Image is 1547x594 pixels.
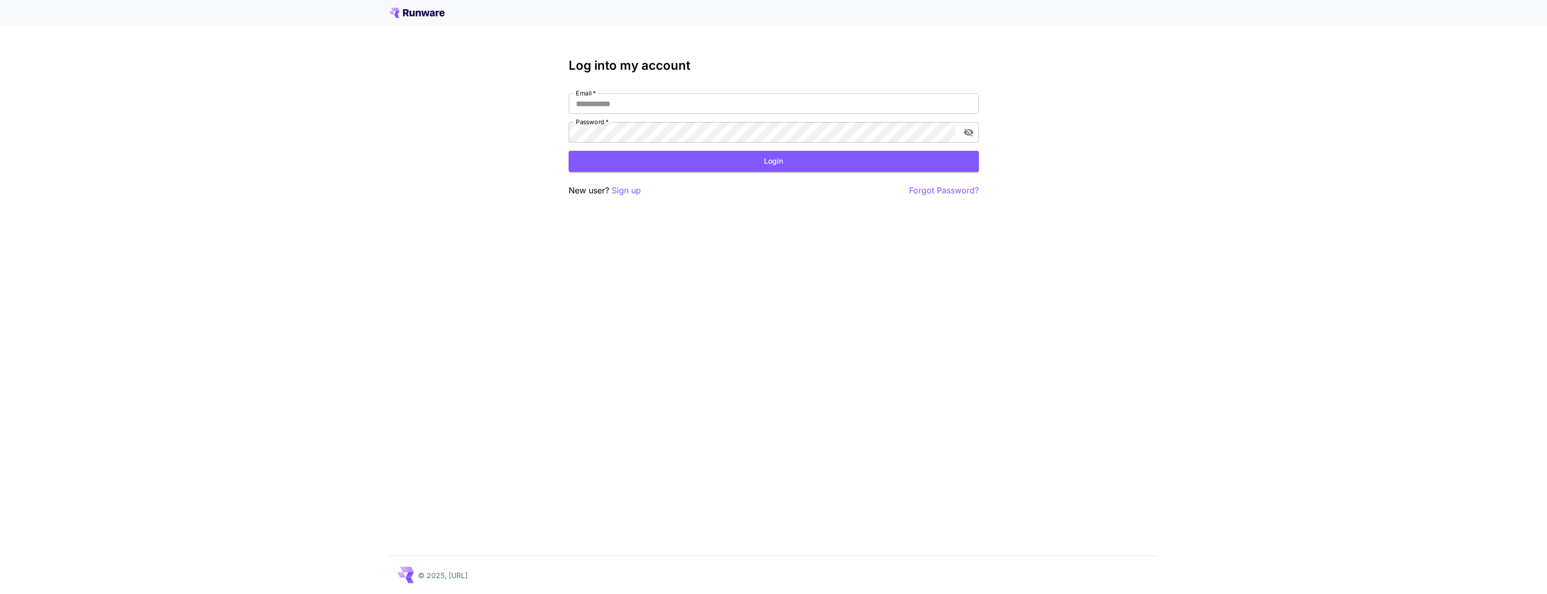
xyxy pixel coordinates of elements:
[418,570,468,581] p: © 2025, [URL]
[569,151,979,172] button: Login
[569,58,979,73] h3: Log into my account
[576,117,609,126] label: Password
[909,184,979,197] button: Forgot Password?
[959,123,978,142] button: toggle password visibility
[569,184,641,197] p: New user?
[576,89,596,97] label: Email
[612,184,641,197] button: Sign up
